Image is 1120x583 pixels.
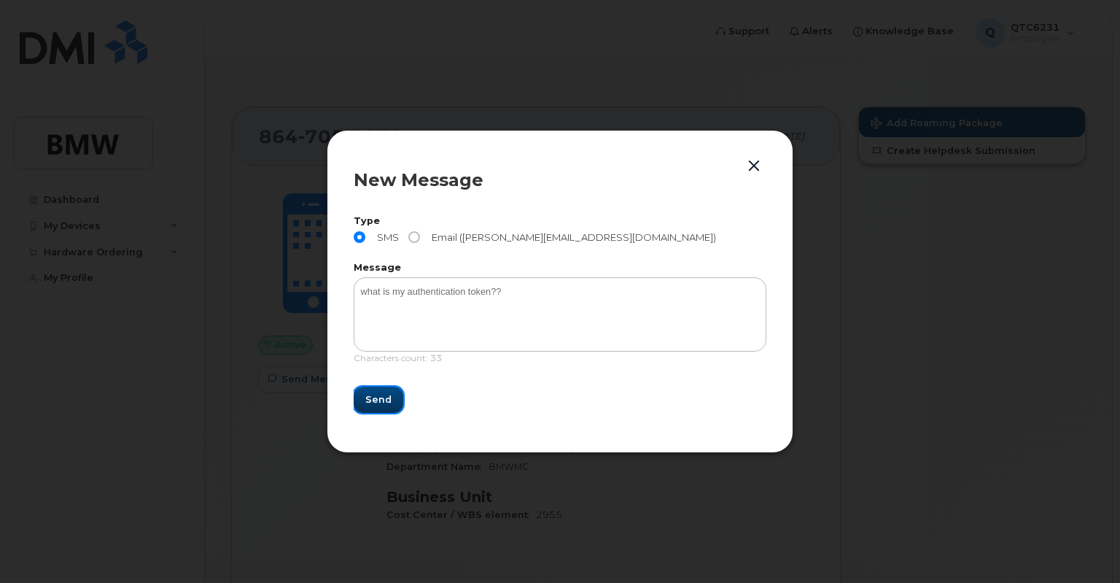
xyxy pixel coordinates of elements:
input: Email ([PERSON_NAME][EMAIL_ADDRESS][DOMAIN_NAME]) [408,231,420,243]
div: Characters count: 33 [354,352,766,373]
div: New Message [354,171,766,189]
button: Send [354,387,403,413]
span: SMS [371,231,399,243]
span: Send [365,393,392,406]
span: Email ([PERSON_NAME][EMAIL_ADDRESS][DOMAIN_NAME]) [426,231,716,243]
iframe: Messenger Launcher [1057,520,1109,572]
label: Message [354,263,766,273]
input: SMS [354,231,365,243]
label: Type [354,217,766,226]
